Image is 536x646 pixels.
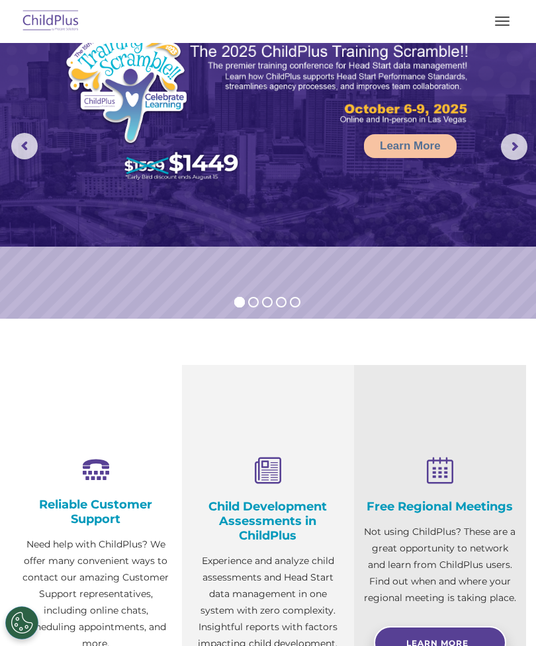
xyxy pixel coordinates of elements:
[20,497,172,526] h4: Reliable Customer Support
[5,606,38,639] button: Cookies Settings
[20,6,82,37] img: ChildPlus by Procare Solutions
[192,499,344,543] h4: Child Development Assessments in ChildPlus
[364,134,457,158] a: Learn More
[313,503,536,646] iframe: Chat Widget
[364,499,516,514] h4: Free Regional Meetings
